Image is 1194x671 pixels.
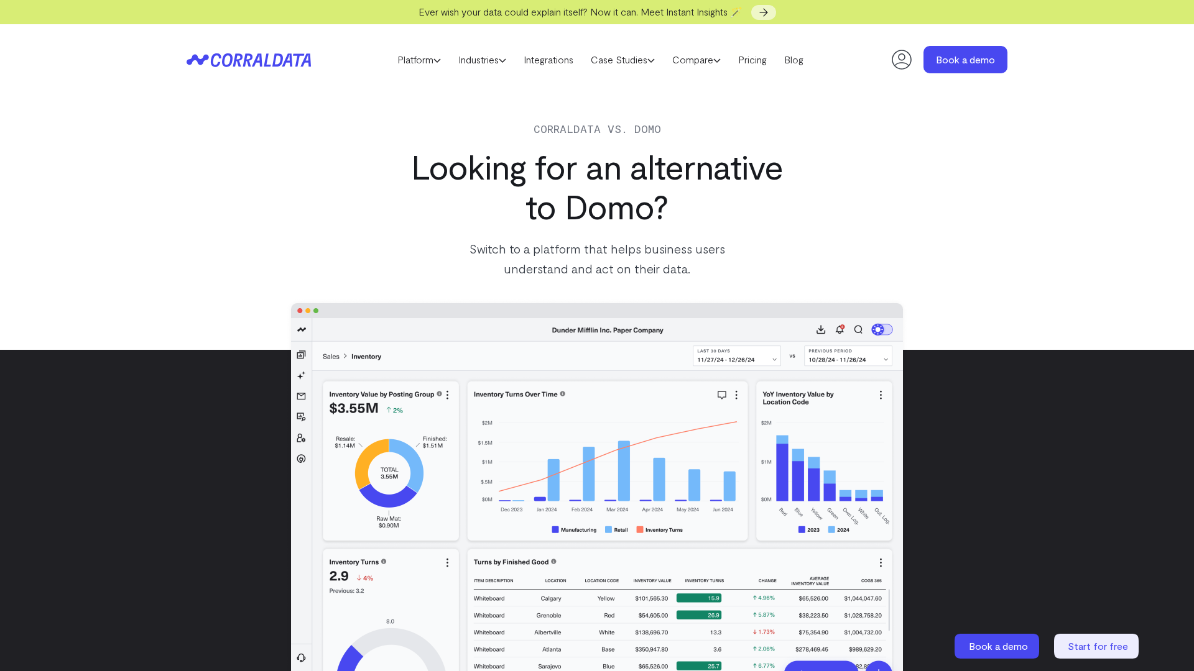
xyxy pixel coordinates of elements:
[969,640,1028,652] span: Book a demo
[396,147,798,226] h1: Looking for an alternative to Domo?
[1054,634,1141,659] a: Start for free
[923,46,1007,73] a: Book a demo
[729,50,775,69] a: Pricing
[439,239,755,278] p: Switch to a platform that helps business users understand and act on their data.
[450,50,515,69] a: Industries
[775,50,812,69] a: Blog
[396,120,798,137] p: Corraldata vs. Domo
[664,50,729,69] a: Compare
[582,50,664,69] a: Case Studies
[419,6,743,17] span: Ever wish your data could explain itself? Now it can. Meet Instant Insights 🪄
[515,50,582,69] a: Integrations
[389,50,450,69] a: Platform
[955,634,1042,659] a: Book a demo
[1068,640,1128,652] span: Start for free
